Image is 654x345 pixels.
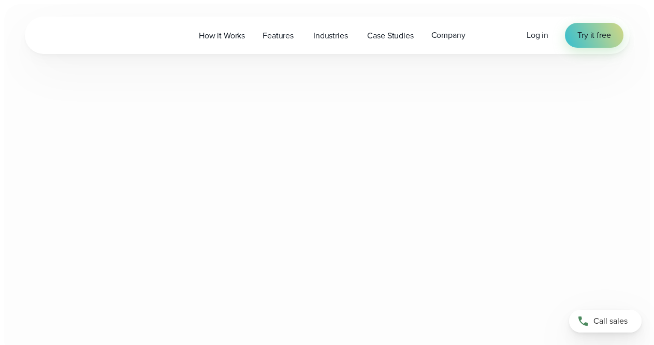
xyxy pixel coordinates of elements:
span: Features [263,30,294,42]
span: Company [431,29,466,42]
a: Try it free [565,23,623,48]
span: Case Studies [367,30,413,42]
span: How it Works [199,30,245,42]
a: Call sales [569,310,642,333]
span: Industries [313,30,347,42]
span: Call sales [593,315,628,327]
span: Try it free [577,29,611,42]
a: Case Studies [358,25,422,46]
a: Log in [527,29,548,42]
a: How it Works [190,25,254,46]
